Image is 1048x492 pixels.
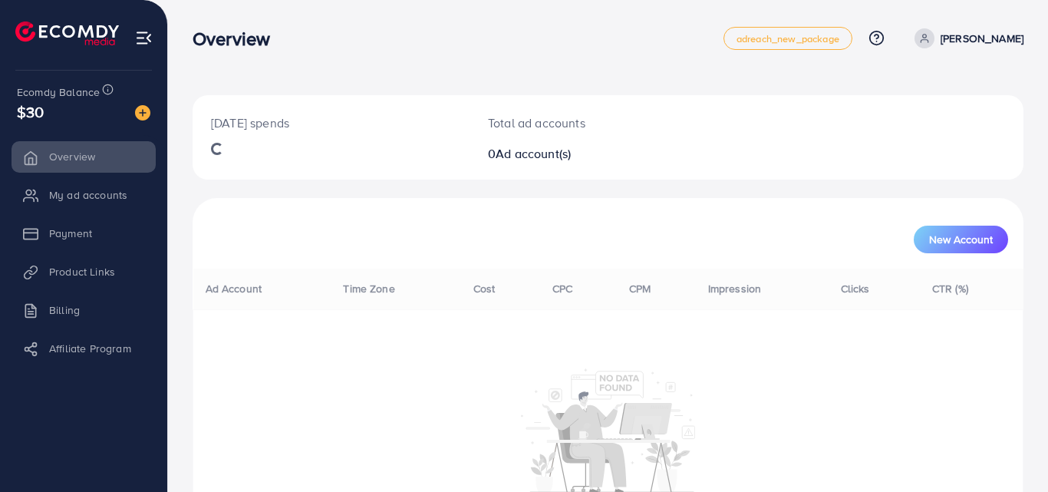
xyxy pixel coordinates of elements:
[15,21,119,45] img: logo
[17,84,100,100] span: Ecomdy Balance
[211,114,451,132] p: [DATE] spends
[193,28,282,50] h3: Overview
[737,34,839,44] span: adreach_new_package
[908,28,1023,48] a: [PERSON_NAME]
[135,105,150,121] img: image
[914,226,1008,253] button: New Account
[488,114,659,132] p: Total ad accounts
[723,27,852,50] a: adreach_new_package
[941,29,1023,48] p: [PERSON_NAME]
[929,234,993,245] span: New Account
[135,29,153,47] img: menu
[17,101,44,123] span: $30
[488,147,659,161] h2: 0
[496,145,571,162] span: Ad account(s)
